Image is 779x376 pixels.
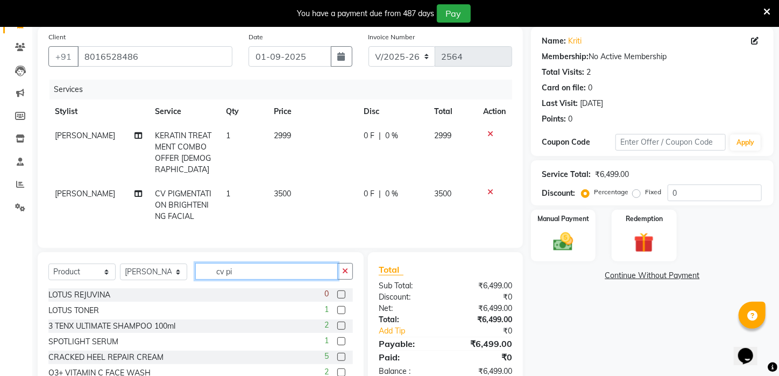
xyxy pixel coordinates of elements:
a: Add Tip [371,325,458,337]
label: Redemption [626,214,663,224]
span: 2999 [434,131,451,140]
button: +91 [48,46,79,67]
th: Service [148,100,220,124]
div: Discount: [542,188,575,199]
div: ₹0 [445,351,520,364]
span: 1 [226,189,230,198]
span: 2999 [274,131,291,140]
div: Total Visits: [542,67,584,78]
span: 0 F [364,130,375,141]
span: CV PIGMENTATION BRIGHTENING FACIAL [155,189,211,221]
input: Enter Offer / Coupon Code [615,134,726,151]
a: Continue Without Payment [533,270,771,281]
span: 0 % [386,130,399,141]
span: 0 F [364,188,375,200]
div: Net: [371,303,445,314]
span: KERATIN TREATMENT COMBO OFFER [DEMOGRAPHIC_DATA] [155,131,211,174]
span: 3500 [274,189,291,198]
label: Date [249,32,263,42]
div: Last Visit: [542,98,578,109]
span: 1 [324,335,329,346]
div: ₹0 [458,325,520,337]
div: Discount: [371,292,445,303]
div: 0 [588,82,592,94]
div: ₹6,499.00 [445,337,520,350]
div: Total: [371,314,445,325]
iframe: chat widget [734,333,768,365]
div: SPOTLIGHT SERUM [48,336,118,347]
span: | [379,130,381,141]
th: Disc [358,100,428,124]
div: Payable: [371,337,445,350]
div: [DATE] [580,98,603,109]
div: 3 TENX ULTIMATE SHAMPOO 100ml [48,321,175,332]
span: [PERSON_NAME] [55,189,115,198]
input: Search by Name/Mobile/Email/Code [77,46,232,67]
span: 1 [226,131,230,140]
img: _gift.svg [628,230,660,255]
div: No Active Membership [542,51,763,62]
div: Coupon Code [542,137,615,148]
span: Total [379,264,403,275]
div: ₹6,499.00 [445,303,520,314]
span: 1 [324,304,329,315]
div: CRACKED HEEL REPAIR CREAM [48,352,164,363]
div: ₹6,499.00 [595,169,629,180]
div: Sub Total: [371,280,445,292]
div: 2 [586,67,591,78]
div: Name: [542,36,566,47]
button: Pay [437,4,471,23]
div: 0 [568,113,572,125]
span: 3500 [434,189,451,198]
div: Membership: [542,51,589,62]
th: Total [428,100,477,124]
div: ₹6,499.00 [445,314,520,325]
span: 0 % [386,188,399,200]
input: Search or Scan [195,263,338,280]
label: Manual Payment [537,214,589,224]
th: Action [477,100,512,124]
label: Client [48,32,66,42]
th: Qty [219,100,267,124]
th: Price [267,100,358,124]
div: Paid: [371,351,445,364]
img: _cash.svg [547,230,579,253]
a: Kriti [568,36,582,47]
span: | [379,188,381,200]
div: Services [49,80,520,100]
div: Card on file: [542,82,586,94]
span: 5 [324,351,329,362]
div: You have a payment due from 487 days [298,8,435,19]
div: LOTUS REJUVINA [48,289,110,301]
label: Fixed [645,187,661,197]
div: ₹6,499.00 [445,280,520,292]
span: 2 [324,320,329,331]
span: [PERSON_NAME] [55,131,115,140]
div: Service Total: [542,169,591,180]
div: LOTUS TONER [48,305,99,316]
button: Apply [730,134,761,151]
div: Points: [542,113,566,125]
div: ₹0 [445,292,520,303]
span: 0 [324,288,329,300]
label: Invoice Number [369,32,415,42]
label: Percentage [594,187,628,197]
th: Stylist [48,100,148,124]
